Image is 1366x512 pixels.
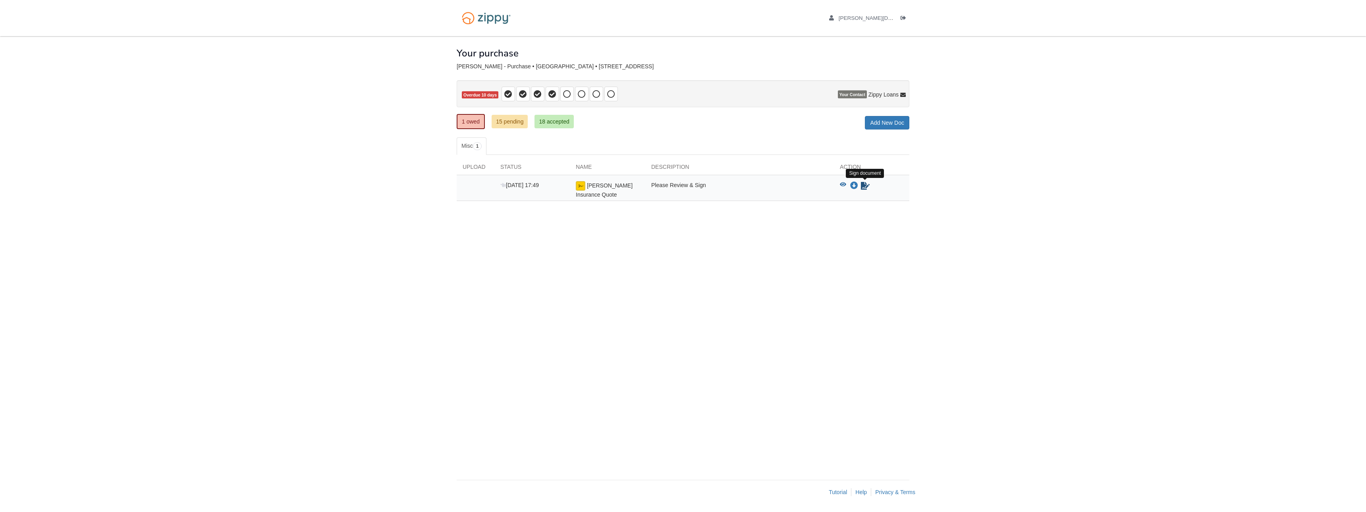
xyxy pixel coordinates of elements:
[576,181,585,191] img: Ready for you to esign
[492,115,528,128] a: 15 pending
[865,116,909,129] a: Add New Doc
[576,182,633,198] span: [PERSON_NAME] Insurance Quote
[462,91,498,99] span: Overdue 10 days
[457,137,486,155] a: Misc
[457,48,519,58] h1: Your purchase
[645,163,834,175] div: Description
[457,163,494,175] div: Upload
[457,114,485,129] a: 1 owed
[868,91,899,99] span: Zippy Loans
[838,91,867,99] span: Your Contact
[839,15,1061,21] span: brandon.schultz.productions@gmail.com
[834,163,909,175] div: Action
[850,183,858,189] a: Download Schultz Insurance Quote
[855,489,867,495] a: Help
[875,489,915,495] a: Privacy & Terms
[846,169,884,178] div: Sign document
[901,15,909,23] a: Log out
[500,182,539,188] span: [DATE] 17:49
[840,182,846,190] button: View Schultz Insurance Quote
[457,63,909,70] div: [PERSON_NAME] - Purchase • [GEOGRAPHIC_DATA] • [STREET_ADDRESS]
[457,8,516,28] img: Logo
[570,163,645,175] div: Name
[645,181,834,199] div: Please Review & Sign
[494,163,570,175] div: Status
[829,15,1061,23] a: edit profile
[534,115,573,128] a: 18 accepted
[473,142,482,150] span: 1
[829,489,847,495] a: Tutorial
[860,181,870,191] a: Sign Form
